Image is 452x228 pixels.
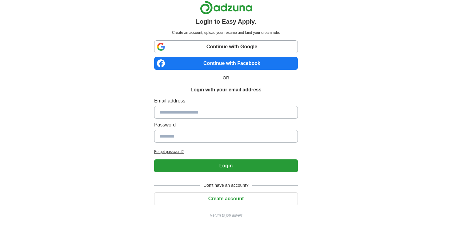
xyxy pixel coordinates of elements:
a: Return to job advert [154,213,298,218]
span: Don't have an account? [200,182,252,189]
h1: Login with your email address [190,86,261,94]
a: Continue with Google [154,40,298,53]
label: Email address [154,97,298,105]
span: OR [219,75,233,81]
h1: Login to Easy Apply. [196,17,256,26]
a: Forgot password? [154,149,298,154]
button: Login [154,159,298,172]
img: Adzuna logo [200,1,252,14]
button: Create account [154,192,298,205]
a: Create account [154,196,298,201]
a: Continue with Facebook [154,57,298,70]
p: Create an account, upload your resume and land your dream role. [155,30,297,35]
label: Password [154,121,298,129]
